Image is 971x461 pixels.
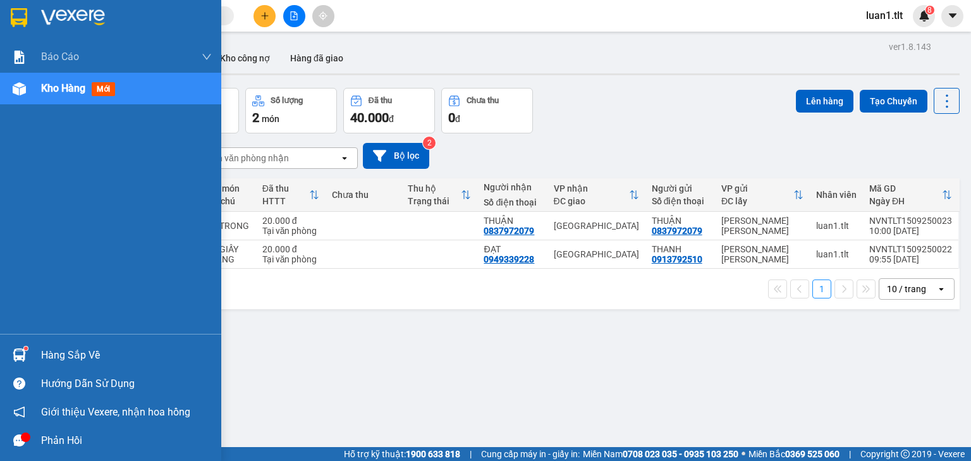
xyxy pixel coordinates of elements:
[748,447,840,461] span: Miền Bắc
[919,10,930,22] img: icon-new-feature
[408,196,461,206] div: Trạng thái
[245,88,337,133] button: Số lượng2món
[13,434,25,446] span: message
[252,110,259,125] span: 2
[448,110,455,125] span: 0
[812,280,831,298] button: 1
[947,10,958,22] span: caret-down
[271,96,303,105] div: Số lượng
[936,284,946,294] svg: open
[816,221,857,231] div: luan1.tlt
[869,196,942,206] div: Ngày ĐH
[205,244,249,264] div: 1 K GIẤY TRẮNG
[41,49,79,65] span: Báo cáo
[887,283,926,295] div: 10 / trang
[652,226,702,236] div: 0837972079
[721,244,803,264] div: [PERSON_NAME] [PERSON_NAME]
[441,88,533,133] button: Chưa thu0đ
[205,221,249,231] div: 1 X TRONG
[205,196,249,206] div: Ghi chú
[13,406,25,418] span: notification
[13,51,26,64] img: solution-icon
[869,216,952,226] div: NVNTLT1509250023
[260,11,269,20] span: plus
[406,449,460,459] strong: 1900 633 818
[256,178,326,212] th: Toggle SortBy
[927,6,932,15] span: 8
[262,216,319,226] div: 20.000 đ
[721,196,793,206] div: ĐC lấy
[332,190,395,200] div: Chưa thu
[484,226,534,236] div: 0837972079
[856,8,913,23] span: luan1.tlt
[350,110,389,125] span: 40.000
[13,82,26,95] img: warehouse-icon
[369,96,392,105] div: Đã thu
[262,114,279,124] span: món
[280,43,353,73] button: Hàng đã giao
[547,178,645,212] th: Toggle SortBy
[554,249,639,259] div: [GEOGRAPHIC_DATA]
[339,153,350,163] svg: open
[721,216,803,236] div: [PERSON_NAME] [PERSON_NAME]
[319,11,327,20] span: aim
[623,449,738,459] strong: 0708 023 035 - 0935 103 250
[652,254,702,264] div: 0913792510
[481,447,580,461] span: Cung cấp máy in - giấy in:
[202,152,289,164] div: Chọn văn phòng nhận
[652,183,709,194] div: Người gửi
[202,52,212,62] span: down
[344,447,460,461] span: Hỗ trợ kỹ thuật:
[41,431,212,450] div: Phản hồi
[205,183,249,194] div: Tên món
[262,196,309,206] div: HTTT
[869,254,952,264] div: 09:55 [DATE]
[92,82,115,96] span: mới
[652,216,709,226] div: THUẬN
[13,348,26,362] img: warehouse-icon
[389,114,394,124] span: đ
[262,254,319,264] div: Tại văn phòng
[484,197,540,207] div: Số điện thoại
[408,183,461,194] div: Thu hộ
[484,182,540,192] div: Người nhận
[742,452,745,457] span: ⚪️
[262,226,319,236] div: Tại văn phòng
[262,183,309,194] div: Đã thu
[816,190,857,200] div: Nhân viên
[423,137,436,149] sup: 2
[41,82,85,94] span: Kho hàng
[715,178,810,212] th: Toggle SortBy
[925,6,934,15] sup: 8
[363,143,429,169] button: Bộ lọc
[262,244,319,254] div: 20.000 đ
[41,404,190,420] span: Giới thiệu Vexere, nhận hoa hồng
[41,346,212,365] div: Hàng sắp về
[863,178,958,212] th: Toggle SortBy
[11,8,27,27] img: logo-vxr
[941,5,963,27] button: caret-down
[290,11,298,20] span: file-add
[554,196,629,206] div: ĐC giao
[721,183,793,194] div: VP gửi
[652,244,709,254] div: THANH
[470,447,472,461] span: |
[24,347,28,350] sup: 1
[13,378,25,390] span: question-circle
[860,90,927,113] button: Tạo Chuyến
[312,5,334,27] button: aim
[484,216,540,226] div: THUẬN
[816,249,857,259] div: luan1.tlt
[901,450,910,458] span: copyright
[253,5,276,27] button: plus
[467,96,499,105] div: Chưa thu
[869,244,952,254] div: NVNTLT1509250022
[283,5,305,27] button: file-add
[401,178,477,212] th: Toggle SortBy
[484,244,540,254] div: ĐẠT
[210,43,280,73] button: Kho công nợ
[849,447,851,461] span: |
[869,183,942,194] div: Mã GD
[583,447,738,461] span: Miền Nam
[889,40,931,54] div: ver 1.8.143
